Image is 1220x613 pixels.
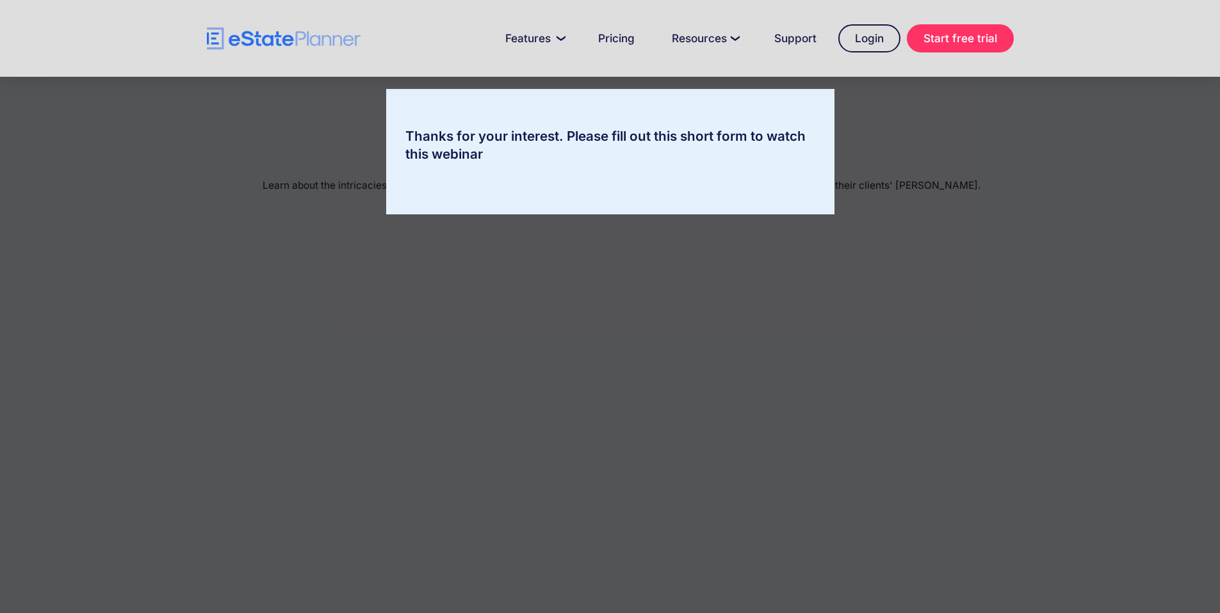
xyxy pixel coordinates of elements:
a: Login [838,24,900,52]
a: Start free trial [907,24,1014,52]
a: Pricing [583,26,650,51]
div: Thanks for your interest. Please fill out this short form to watch this webinar [386,127,834,163]
a: home [207,28,361,50]
a: Features [490,26,576,51]
a: Resources [656,26,752,51]
a: Support [759,26,832,51]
